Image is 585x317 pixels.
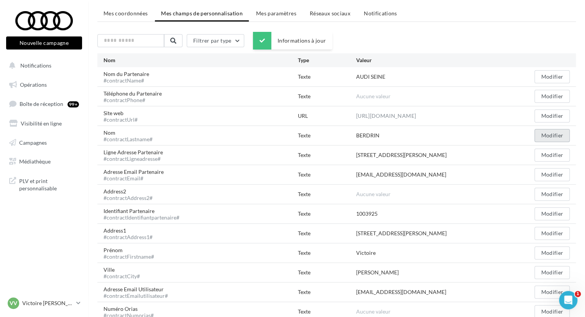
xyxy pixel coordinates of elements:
[5,77,84,93] a: Opérations
[298,56,356,64] div: Type
[534,246,570,259] button: Modifier
[104,97,162,103] div: #contractPhone#
[10,299,17,307] span: VV
[5,96,84,112] a: Boîte de réception99+
[19,139,47,145] span: Campagnes
[256,10,296,17] span: Mes paramètres
[534,266,570,279] button: Modifier
[298,308,356,315] div: Texte
[104,149,169,162] div: Ligne Adresse Partenaire
[5,116,84,132] a: Visibilité en ligne
[104,274,140,279] div: #contractCity#
[5,173,84,195] a: PLV et print personnalisable
[104,188,159,201] div: Address2
[356,111,416,121] a: [URL][DOMAIN_NAME]
[534,109,570,122] button: Modifier
[356,56,511,64] div: Valeur
[104,293,168,299] div: #contractEmailutilisateur#
[356,308,391,315] span: Aucune valeur
[298,112,356,120] div: URL
[104,156,163,162] div: #contractLigneadresse#
[298,73,356,81] div: Texte
[104,215,179,220] div: #contractIdentifiantpartenaire#
[356,229,447,237] div: [STREET_ADDRESS][PERSON_NAME]
[104,109,144,122] div: Site web
[534,90,570,103] button: Modifier
[534,227,570,240] button: Modifier
[104,168,170,181] div: Adresse Email Partenaire
[253,32,332,50] div: Informations à jour
[19,176,79,192] span: PLV et print personnalisable
[104,286,174,299] div: Adresse Email Utilisateur
[104,90,168,103] div: Téléphone du Partenaire
[104,246,160,259] div: Prénom
[559,291,577,309] iframe: Intercom live chat
[104,137,153,142] div: #contractLastname#
[104,254,154,259] div: #contractFirstname#
[298,132,356,139] div: Texte
[356,93,391,99] span: Aucune valeur
[364,10,397,17] span: Notifications
[20,81,47,88] span: Opérations
[5,154,84,170] a: Médiathèque
[356,269,399,276] div: [PERSON_NAME]
[298,269,356,276] div: Texte
[298,190,356,198] div: Texte
[534,286,570,299] button: Modifier
[104,195,153,201] div: #contractAddress2#
[534,207,570,220] button: Modifier
[534,168,570,181] button: Modifier
[104,266,146,279] div: Ville
[356,151,447,159] div: [STREET_ADDRESS][PERSON_NAME]
[104,56,298,64] div: Nom
[5,58,81,74] button: Notifications
[575,291,581,297] span: 1
[310,10,350,17] span: Réseaux sociaux
[298,92,356,100] div: Texte
[534,129,570,142] button: Modifier
[298,151,356,159] div: Texte
[534,188,570,201] button: Modifier
[356,210,378,218] div: 1003925
[534,149,570,162] button: Modifier
[22,299,73,307] p: Victoire [PERSON_NAME]
[298,288,356,296] div: Texte
[534,70,570,83] button: Modifier
[6,36,82,50] button: Nouvelle campagne
[104,176,164,181] div: #contractEmail#
[298,249,356,257] div: Texte
[298,210,356,218] div: Texte
[104,10,148,17] span: Mes coordonnées
[298,229,356,237] div: Texte
[298,171,356,178] div: Texte
[356,249,376,257] div: Victoire
[5,135,84,151] a: Campagnes
[104,207,186,220] div: Identifiant Partenaire
[19,158,51,165] span: Médiathèque
[356,171,446,178] div: [EMAIL_ADDRESS][DOMAIN_NAME]
[104,70,155,83] div: Nom du Partenaire
[104,234,153,240] div: #contractAddress1#
[104,117,138,122] div: #contractUrl#
[187,34,244,47] button: Filtrer par type
[356,191,391,197] span: Aucune valeur
[67,101,79,107] div: 99+
[356,132,380,139] div: BERDRIN
[104,227,159,240] div: Address1
[20,62,51,69] span: Notifications
[104,78,149,83] div: #contractName#
[20,101,63,107] span: Boîte de réception
[6,296,82,310] a: VV Victoire [PERSON_NAME]
[356,288,446,296] div: [EMAIL_ADDRESS][DOMAIN_NAME]
[104,129,159,142] div: Nom
[21,120,62,127] span: Visibilité en ligne
[356,73,385,81] div: AUDI SEINE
